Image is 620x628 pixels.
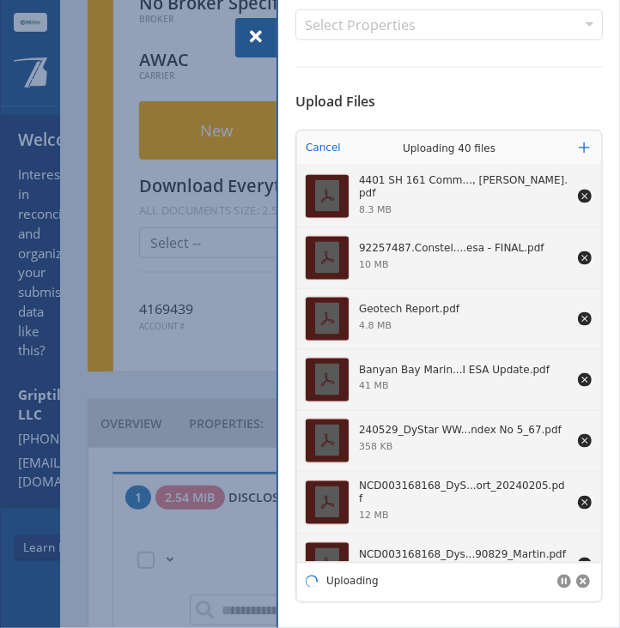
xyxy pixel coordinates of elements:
[572,136,597,160] button: Add more files
[301,136,346,159] button: Cancel
[359,205,392,214] div: 8.3 MB
[575,249,594,268] button: Remove file
[575,555,594,574] button: Remove file
[359,425,562,438] div: 240529_DyStar WWTP 0429 PERMIT Renewal 2020_Index No 5_67.pdf
[297,562,381,601] div: Uploading
[359,549,566,563] div: NCD003168168_Dystar_CEI_20190829_Martin.pdf
[575,310,594,329] button: Remove file
[575,187,594,206] button: Remove file
[359,382,389,391] div: 41 MB
[296,130,602,602] div: Uppy Dashboard
[575,493,594,512] button: Remove file
[359,260,389,269] div: 10 MB
[575,371,594,389] button: Remove file
[557,575,571,589] button: Pause
[359,303,459,317] div: Geotech Report.pdf
[359,242,544,256] div: 92257487.Constellation_Proposed Warehouse Building.esa - FINAL.pdf
[359,480,568,507] div: NCD003168168_DyStar_2023GroundwaterReport_20240205.pdf
[295,94,603,109] h6: Upload Files
[359,321,392,330] div: 4.8 MB
[359,174,568,201] div: 4401 SH 161 Commercial Property, Irving ESA.pdf
[576,575,590,589] button: Cancel
[575,432,594,450] button: Remove file
[359,511,389,521] div: 12 MB
[359,364,550,377] div: Banyan Bay Marine Center - Phase I ESA Update.pdf
[359,443,392,452] div: 358 KB
[376,131,522,166] div: Uploading 40 files
[326,577,379,587] div: Uploading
